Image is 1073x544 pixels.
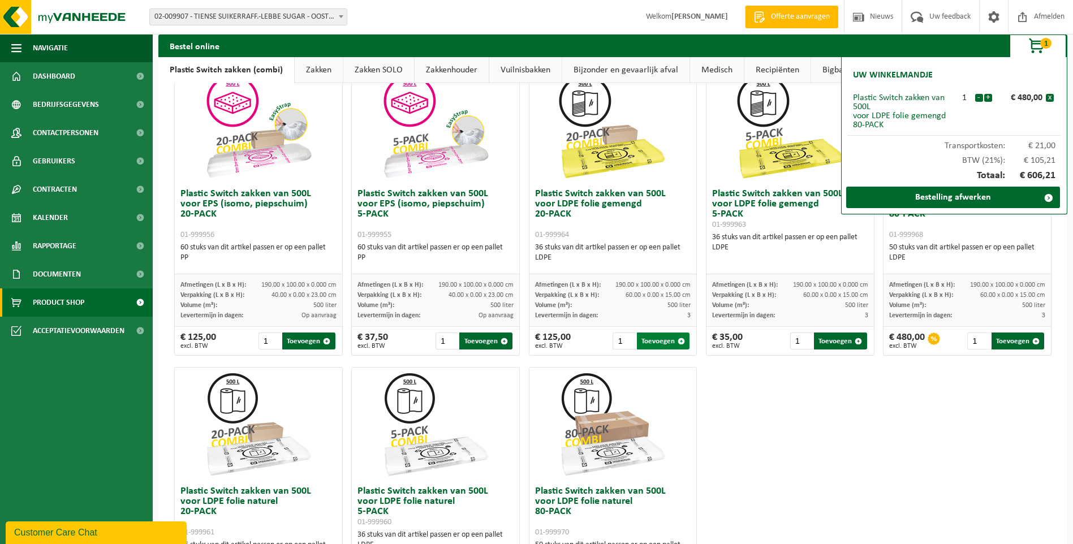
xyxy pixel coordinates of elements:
div: 60 stuks van dit artikel passen er op een pallet [180,243,337,263]
a: Zakken SOLO [343,57,414,83]
span: Kalender [33,204,68,232]
h3: Plastic Switch zakken van 500L voor LDPE folie gemengd 5-PACK [712,189,868,230]
a: Bijzonder en gevaarlijk afval [562,57,690,83]
h3: Plastic Switch zakken van 500L voor LDPE folie gemengd 80-PACK [889,189,1045,240]
span: € 105,21 [1005,156,1056,165]
span: 01-999960 [357,518,391,526]
span: Volume (m³): [535,302,572,309]
button: Toevoegen [459,333,512,349]
h3: Plastic Switch zakken van 500L voor EPS (isomo, piepschuim) 5-PACK [357,189,514,240]
span: Verpakking (L x B x H): [535,292,599,299]
div: LDPE [535,253,691,263]
span: 3 [687,312,691,319]
h2: Bestel online [158,34,231,57]
div: Totaal: [847,165,1061,187]
div: PP [357,253,514,263]
div: LDPE [712,243,868,253]
span: 60.00 x 0.00 x 15.00 cm [626,292,691,299]
span: Afmetingen (L x B x H): [357,282,423,288]
div: 1 [954,93,975,102]
div: LDPE [889,253,1045,263]
span: € 606,21 [1005,171,1056,181]
span: Afmetingen (L x B x H): [889,282,955,288]
span: Levertermijn in dagen: [889,312,952,319]
span: 02-009907 - TIENSE SUIKERRAFF.-LEBBE SUGAR - OOSTKAMP [149,8,347,25]
span: 3 [865,312,868,319]
span: Contactpersonen [33,119,98,147]
span: 190.00 x 100.00 x 0.000 cm [261,282,337,288]
a: Plastic Switch zakken (combi) [158,57,294,83]
h2: Uw winkelmandje [847,63,938,88]
span: excl. BTW [180,343,216,349]
input: 1 [436,333,458,349]
a: Zakken [295,57,343,83]
button: Toevoegen [992,333,1044,349]
h3: Plastic Switch zakken van 500L voor LDPE folie naturel 20-PACK [180,486,337,537]
button: + [984,94,992,102]
div: € 125,00 [180,333,216,349]
span: 01-999964 [535,231,569,239]
span: 500 liter [490,302,514,309]
div: 60 stuks van dit artikel passen er op een pallet [357,243,514,263]
span: Levertermijn in dagen: [180,312,243,319]
span: 60.00 x 0.00 x 15.00 cm [803,292,868,299]
span: Op aanvraag [479,312,514,319]
button: Toevoegen [814,333,867,349]
span: 01-999955 [357,231,391,239]
span: Volume (m³): [357,302,394,309]
div: PP [180,253,337,263]
span: 40.00 x 0.00 x 23.00 cm [449,292,514,299]
span: Bedrijfsgegevens [33,90,99,119]
span: Op aanvraag [301,312,337,319]
span: 01-999963 [712,221,746,229]
h3: Plastic Switch zakken van 500L voor LDPE folie gemengd 20-PACK [535,189,691,240]
button: Toevoegen [637,333,690,349]
button: Toevoegen [282,333,335,349]
span: Verpakking (L x B x H): [712,292,776,299]
span: Volume (m³): [712,302,749,309]
span: Navigatie [33,34,68,62]
span: 60.00 x 0.00 x 15.00 cm [980,292,1045,299]
span: Rapportage [33,232,76,260]
span: 01-999970 [535,528,569,537]
h3: Plastic Switch zakken van 500L voor LDPE folie naturel 5-PACK [357,486,514,527]
img: 01-999963 [734,70,847,183]
h3: Plastic Switch zakken van 500L voor LDPE folie naturel 80-PACK [535,486,691,537]
img: 01-999970 [556,368,669,481]
span: excl. BTW [889,343,925,349]
div: 36 stuks van dit artikel passen er op een pallet [712,232,868,253]
span: Verpakking (L x B x H): [357,292,421,299]
a: Vuilnisbakken [489,57,562,83]
span: 190.00 x 100.00 x 0.000 cm [970,282,1045,288]
span: 500 liter [313,302,337,309]
div: € 480,00 [995,93,1046,102]
a: Recipiënten [744,57,811,83]
button: x [1046,94,1054,102]
input: 1 [967,333,990,349]
div: BTW (21%): [847,150,1061,165]
div: Plastic Switch zakken van 500L voor LDPE folie gemengd 80-PACK [853,93,954,129]
span: 01-999956 [180,231,214,239]
span: 500 liter [1022,302,1045,309]
span: Dashboard [33,62,75,90]
span: Offerte aanvragen [768,11,833,23]
span: 01-999968 [889,231,923,239]
span: € 21,00 [1005,141,1056,150]
span: 40.00 x 0.00 x 23.00 cm [272,292,337,299]
span: 3 [1042,312,1045,319]
span: 500 liter [667,302,691,309]
input: 1 [790,333,813,349]
span: Verpakking (L x B x H): [180,292,244,299]
div: € 35,00 [712,333,743,349]
iframe: chat widget [6,519,189,544]
span: 190.00 x 100.00 x 0.000 cm [615,282,691,288]
span: Product Shop [33,288,84,317]
img: 01-999955 [379,70,492,183]
span: 02-009907 - TIENSE SUIKERRAFF.-LEBBE SUGAR - OOSTKAMP [150,9,347,25]
span: Volume (m³): [889,302,926,309]
span: Afmetingen (L x B x H): [180,282,246,288]
h3: Plastic Switch zakken van 500L voor EPS (isomo, piepschuim) 20-PACK [180,189,337,240]
span: Volume (m³): [180,302,217,309]
a: Medisch [690,57,744,83]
